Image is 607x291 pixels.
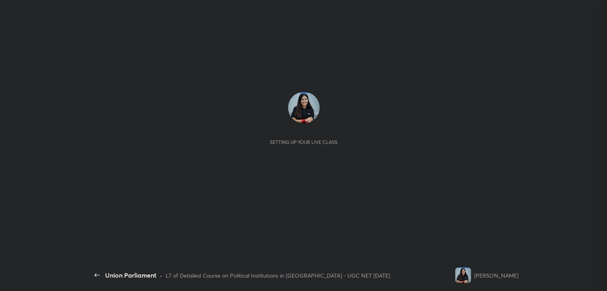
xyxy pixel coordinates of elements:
[288,92,320,123] img: e6b7fd9604b54f40b4ba6e3a0c89482a.jpg
[455,267,471,283] img: e6b7fd9604b54f40b4ba6e3a0c89482a.jpg
[105,270,156,280] div: Union Parliament
[160,271,162,280] div: •
[166,271,390,280] div: L7 of Detailed Course on Political Institutions in [GEOGRAPHIC_DATA] - UGC NET [DATE]
[474,271,518,280] div: [PERSON_NAME]
[270,139,337,145] div: Setting up your live class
